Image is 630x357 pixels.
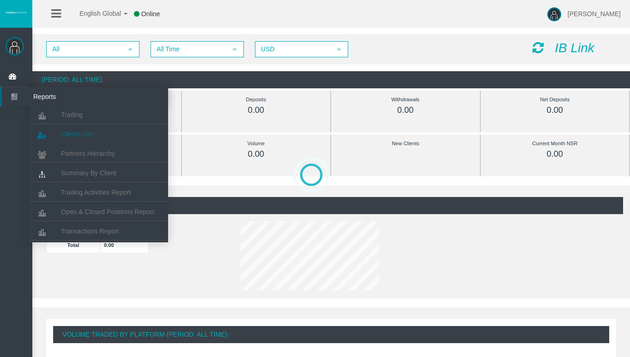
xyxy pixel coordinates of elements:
[568,10,621,18] span: [PERSON_NAME]
[203,94,310,105] div: Deposits
[100,237,148,252] td: 0.00
[502,149,609,160] div: 0.00
[61,150,115,157] span: Partners Hierarchy
[30,203,168,220] a: Open & Closed Positions Report
[335,46,343,53] span: select
[352,94,459,105] div: Withdrawals
[231,46,238,53] span: select
[30,106,168,123] a: Trading
[47,237,100,252] td: Total
[26,87,117,106] span: Reports
[61,169,116,177] span: Summary By Client
[2,87,168,106] a: Reports
[30,126,168,142] a: Clients List
[5,11,28,14] img: logo.svg
[30,165,168,181] a: Summary By Client
[30,145,168,162] a: Partners Hierarchy
[547,7,561,21] img: user-image
[67,10,121,17] span: English Global
[203,105,310,116] div: 0.00
[61,228,119,235] span: Transactions Report
[502,138,609,149] div: Current Month NSR
[151,42,226,56] span: All Time
[203,149,310,160] div: 0.00
[555,41,594,55] i: IB Link
[30,223,168,240] a: Transactions Report
[47,42,122,56] span: All
[502,94,609,105] div: Net Deposits
[502,105,609,116] div: 0.00
[32,71,630,88] div: (Period: All Time)
[127,46,134,53] span: select
[533,41,544,54] i: Reload Dashboard
[61,111,83,118] span: Trading
[30,184,168,201] a: Trading Activities Report
[203,138,310,149] div: Volume
[352,138,459,149] div: New Clients
[352,105,459,116] div: 0.00
[61,130,92,138] span: Clients List
[61,189,131,196] span: Trading Activities Report
[141,10,160,18] span: Online
[61,208,154,215] span: Open & Closed Positions Report
[53,326,609,343] div: Volume Traded By Platform (Period: All Time)
[256,42,331,56] span: USD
